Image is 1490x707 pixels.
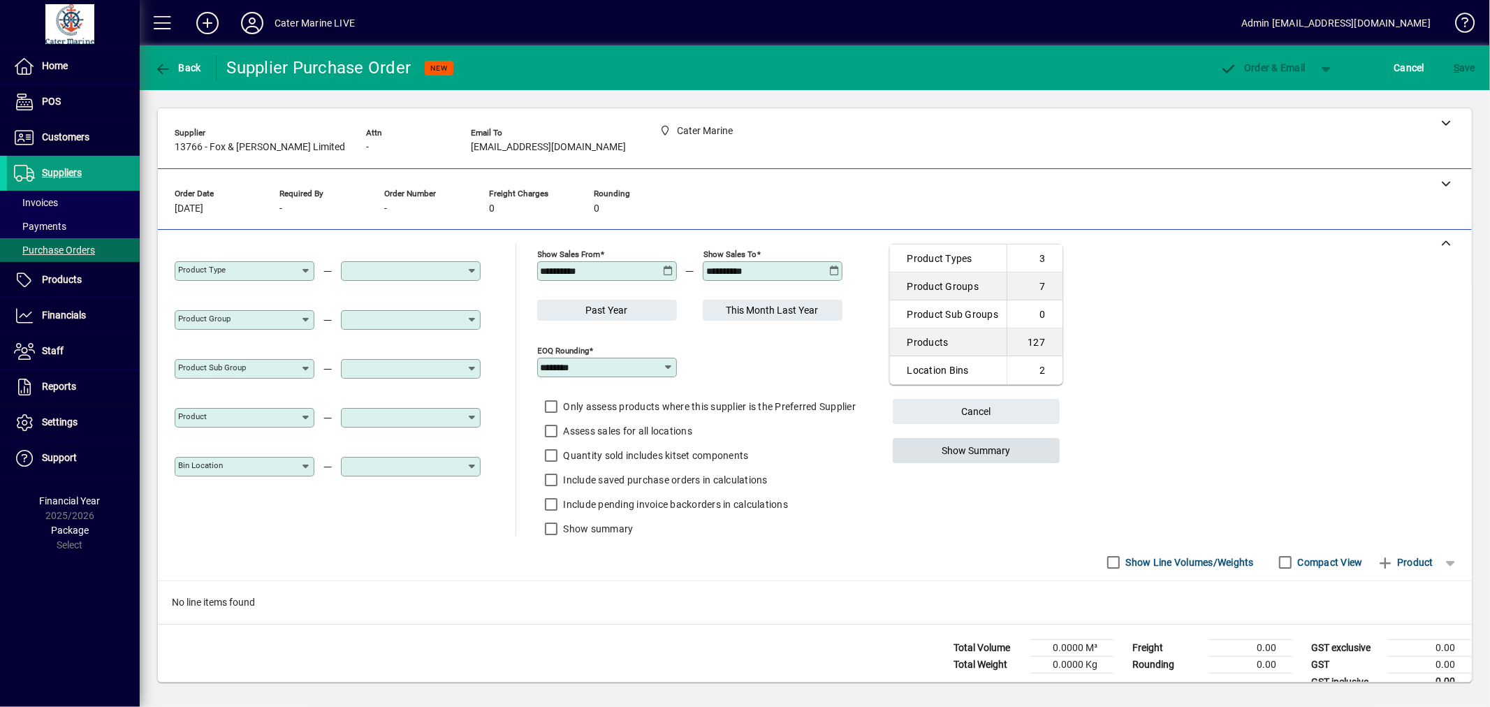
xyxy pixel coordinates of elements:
span: Order & Email [1220,62,1306,73]
td: 0.00 [1209,657,1293,673]
span: Invoices [14,197,58,208]
span: Purchase Orders [14,245,95,256]
span: Support [42,452,77,463]
td: 0 [1007,300,1062,328]
span: POS [42,96,61,107]
button: Save [1450,55,1479,80]
a: Payments [7,214,140,238]
td: 3 [1007,245,1062,272]
td: Product Types [890,245,1007,272]
span: Financials [42,309,86,321]
span: Past Year [586,299,628,322]
a: Products [7,263,140,298]
span: Home [42,60,68,71]
span: Products [42,274,82,285]
div: Supplier Purchase Order [227,57,411,79]
td: 0.00 [1388,640,1472,657]
a: Financials [7,298,140,333]
a: Knowledge Base [1445,3,1473,48]
span: S [1454,62,1459,73]
span: Cancel [961,400,991,423]
span: Payments [14,221,66,232]
span: NEW [430,64,448,73]
div: Cater Marine LIVE [275,12,355,34]
td: 0.0000 Kg [1030,657,1114,673]
span: Show Summary [942,439,1010,462]
a: Reports [7,370,140,404]
span: Suppliers [42,167,82,178]
span: [DATE] [175,203,203,214]
td: GST inclusive [1304,673,1388,691]
button: Order & Email [1213,55,1313,80]
button: Back [151,55,205,80]
span: Product [1377,551,1433,574]
label: Include pending invoice backorders in calculations [561,497,789,511]
label: Assess sales for all locations [561,424,693,438]
td: GST [1304,657,1388,673]
span: Reports [42,381,76,392]
td: 0.00 [1388,657,1472,673]
td: Rounding [1125,657,1209,673]
button: Show Summary [893,438,1060,463]
label: Show Line Volumes/Weights [1123,555,1254,569]
a: Settings [7,405,140,440]
span: 0 [594,203,599,214]
a: POS [7,85,140,119]
mat-label: Product [178,411,207,421]
a: Purchase Orders [7,238,140,262]
app-page-header-button: Back [140,55,217,80]
span: [EMAIL_ADDRESS][DOMAIN_NAME] [471,142,626,153]
div: Admin [EMAIL_ADDRESS][DOMAIN_NAME] [1241,12,1431,34]
button: Add [185,10,230,36]
a: Customers [7,120,140,155]
td: Product Groups [890,272,1007,300]
td: Total Weight [947,657,1030,673]
a: Home [7,49,140,84]
button: Product [1370,550,1440,575]
span: Package [51,525,89,536]
label: Only assess products where this supplier is the Preferred Supplier [561,400,856,414]
a: Support [7,441,140,476]
label: Include saved purchase orders in calculations [561,473,768,487]
td: Location Bins [890,356,1007,384]
td: Freight [1125,640,1209,657]
span: Back [154,62,201,73]
span: This Month Last Year [726,299,819,322]
span: 0 [489,203,495,214]
button: Past Year [537,300,677,321]
td: Products [890,328,1007,356]
td: 0.00 [1209,640,1293,657]
button: Profile [230,10,275,36]
span: Settings [42,416,78,428]
span: Financial Year [40,495,101,506]
button: Cancel [1391,55,1429,80]
span: Staff [42,345,64,356]
td: Total Volume [947,640,1030,657]
td: 0.00 [1388,673,1472,691]
button: Cancel [893,399,1060,424]
td: 127 [1007,328,1062,356]
label: Show summary [561,522,634,536]
label: Quantity sold includes kitset components [561,449,749,462]
label: Compact View [1295,555,1363,569]
span: Cancel [1394,57,1425,79]
span: - [384,203,387,214]
span: 13766 - Fox & [PERSON_NAME] Limited [175,142,345,153]
div: No line items found [158,581,1472,624]
td: Product Sub Groups [890,300,1007,328]
td: GST exclusive [1304,640,1388,657]
mat-label: Bin Location [178,460,223,470]
a: Staff [7,334,140,369]
mat-label: Product Group [178,314,231,323]
td: 7 [1007,272,1062,300]
td: 2 [1007,356,1062,384]
span: ave [1454,57,1475,79]
a: Invoices [7,191,140,214]
span: - [279,203,282,214]
button: This Month Last Year [703,300,842,321]
mat-label: Product Type [178,265,226,275]
mat-label: Product Sub group [178,363,246,372]
mat-label: EOQ Rounding [538,346,590,356]
td: 0.0000 M³ [1030,640,1114,657]
span: - [366,142,369,153]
